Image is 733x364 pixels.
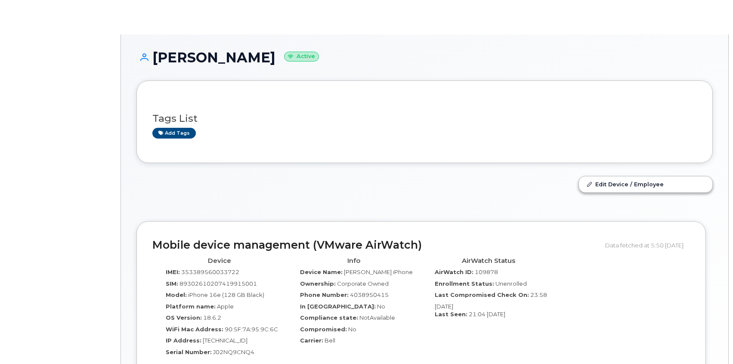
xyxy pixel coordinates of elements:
small: Active [284,52,319,62]
span: 89302610207419915001 [179,280,257,287]
span: [PERSON_NAME] iPhone [344,268,413,275]
h3: Tags List [152,113,697,124]
span: 21:04 [DATE] [469,311,505,318]
span: Bell [325,337,335,344]
span: Corporate Owned [337,280,389,287]
h4: Info [293,257,414,265]
h2: Mobile device management (VMware AirWatch) [152,239,599,251]
label: AirWatch ID: [435,268,473,276]
h4: AirWatch Status [428,257,549,265]
label: In [GEOGRAPHIC_DATA]: [300,302,376,311]
label: Phone Number: [300,291,349,299]
span: NotAvailable [359,314,395,321]
label: Compliance state: [300,314,358,322]
label: IP Address: [166,336,201,345]
div: Data fetched at 5:50 [DATE] [605,237,690,253]
label: Compromised: [300,325,347,333]
span: No [377,303,385,310]
label: Ownership: [300,280,336,288]
span: 353389560033722 [181,268,239,275]
span: 4038950415 [350,291,389,298]
label: WiFi Mac Address: [166,325,223,333]
span: Unenrolled [495,280,527,287]
label: OS Version: [166,314,202,322]
label: IMEI: [166,268,180,276]
a: Edit Device / Employee [579,176,712,192]
label: Serial Number: [166,348,212,356]
label: Platform name: [166,302,216,311]
h4: Device [159,257,280,265]
span: 18.6.2 [203,314,221,321]
span: Apple [217,303,234,310]
label: Last Compromised Check On: [435,291,529,299]
span: 90:5F:7A:95:9C:6C [225,326,278,333]
label: SIM: [166,280,178,288]
label: Model: [166,291,187,299]
span: J02NQ9CNQ4 [213,349,254,355]
label: Carrier: [300,336,323,345]
label: Device Name: [300,268,343,276]
label: Last Seen: [435,310,467,318]
span: 109878 [475,268,498,275]
span: No [348,326,356,333]
span: [TECHNICAL_ID] [203,337,247,344]
a: Add tags [152,128,196,139]
h1: [PERSON_NAME] [136,50,713,65]
span: iPhone 16e (128 GB Black) [188,291,264,298]
label: Enrollment Status: [435,280,494,288]
span: 23:58 [DATE] [435,291,547,310]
